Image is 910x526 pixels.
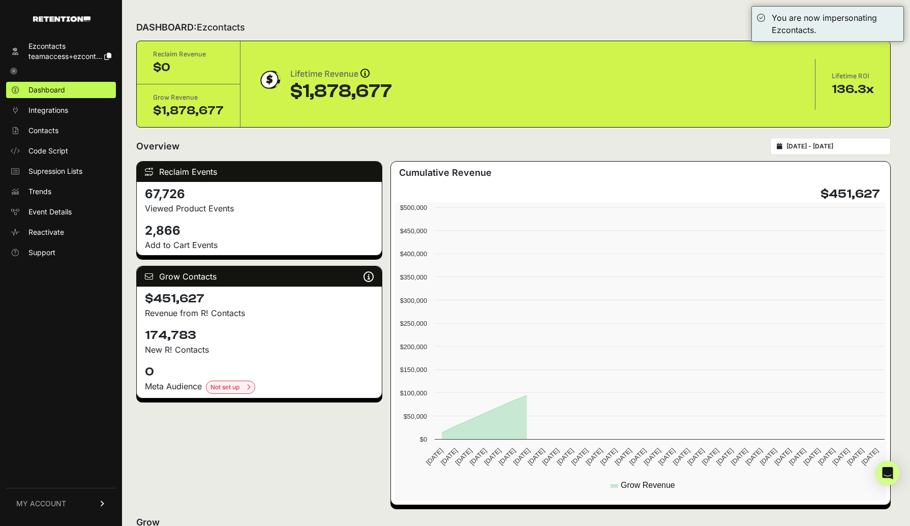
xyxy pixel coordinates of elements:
[400,250,427,258] text: $400,000
[145,291,374,307] h4: $451,627
[6,38,116,65] a: Ezcontacts teamaccess+ezcont...
[136,139,179,153] h2: Overview
[28,85,65,95] span: Dashboard
[28,227,64,237] span: Reactivate
[420,436,427,443] text: $0
[404,413,427,420] text: $50,000
[399,166,492,180] h3: Cumulative Revenue
[628,447,648,467] text: [DATE]
[145,327,374,344] h4: 174,783
[6,204,116,220] a: Event Details
[400,297,427,304] text: $300,000
[6,183,116,200] a: Trends
[701,447,720,467] text: [DATE]
[6,102,116,118] a: Integrations
[136,20,245,35] h2: DASHBOARD:
[28,41,111,51] div: Ezcontacts
[153,92,224,103] div: Grow Revenue
[686,447,706,467] text: [DATE]
[137,266,382,287] div: Grow Contacts
[821,186,880,202] h4: $451,627
[6,122,116,139] a: Contacts
[6,82,116,98] a: Dashboard
[197,22,245,33] span: Ezcontacts
[145,364,374,380] h4: 0
[400,366,427,374] text: $150,000
[290,67,392,81] div: Lifetime Revenue
[28,207,72,217] span: Event Details
[621,481,675,489] text: Grow Revenue
[424,447,444,467] text: [DATE]
[526,447,546,467] text: [DATE]
[153,49,224,59] div: Reclaim Revenue
[468,447,488,467] text: [DATE]
[511,447,531,467] text: [DATE]
[153,59,224,76] div: $0
[400,343,427,351] text: $200,000
[400,204,427,211] text: $500,000
[400,273,427,281] text: $350,000
[860,447,880,467] text: [DATE]
[6,244,116,261] a: Support
[555,447,575,467] text: [DATE]
[730,447,749,467] text: [DATE]
[831,447,851,467] text: [DATE]
[802,447,822,467] text: [DATE]
[875,461,900,485] div: Open Intercom Messenger
[137,162,382,182] div: Reclaim Events
[145,223,374,239] h4: 2,866
[145,307,374,319] p: Revenue from R! Contacts
[453,447,473,467] text: [DATE]
[153,103,224,119] div: $1,878,677
[584,447,604,467] text: [DATE]
[816,447,836,467] text: [DATE]
[482,447,502,467] text: [DATE]
[28,166,82,176] span: Supression Lists
[744,447,764,467] text: [DATE]
[28,247,55,258] span: Support
[832,71,874,81] div: Lifetime ROI
[28,146,68,156] span: Code Script
[773,447,793,467] text: [DATE]
[145,186,374,202] h4: 67,726
[642,447,662,467] text: [DATE]
[257,67,282,92] img: dollar-coin-05c43ed7efb7bc0c12610022525b4bbbb207c7efeef5aecc26f025e68dcafac9.png
[439,447,459,467] text: [DATE]
[541,447,561,467] text: [DATE]
[16,499,66,509] span: MY ACCOUNT
[772,12,898,36] div: You are now impersonating Ezcontacts.
[6,163,116,179] a: Supression Lists
[33,16,90,22] img: Retention.com
[671,447,691,467] text: [DATE]
[845,447,865,467] text: [DATE]
[497,447,517,467] text: [DATE]
[400,227,427,235] text: $450,000
[28,126,58,136] span: Contacts
[787,447,807,467] text: [DATE]
[759,447,778,467] text: [DATE]
[6,143,116,159] a: Code Script
[145,239,374,251] p: Add to Cart Events
[28,187,51,197] span: Trends
[832,81,874,98] div: 136.3x
[715,447,735,467] text: [DATE]
[145,380,374,394] div: Meta Audience
[290,81,392,102] div: $1,878,677
[570,447,590,467] text: [DATE]
[400,389,427,397] text: $100,000
[28,105,68,115] span: Integrations
[6,488,116,519] a: MY ACCOUNT
[145,202,374,214] p: Viewed Product Events
[28,52,102,60] span: teamaccess+ezcont...
[400,320,427,327] text: $250,000
[6,224,116,240] a: Reactivate
[613,447,633,467] text: [DATE]
[145,344,374,356] p: New R! Contacts
[599,447,619,467] text: [DATE]
[657,447,677,467] text: [DATE]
